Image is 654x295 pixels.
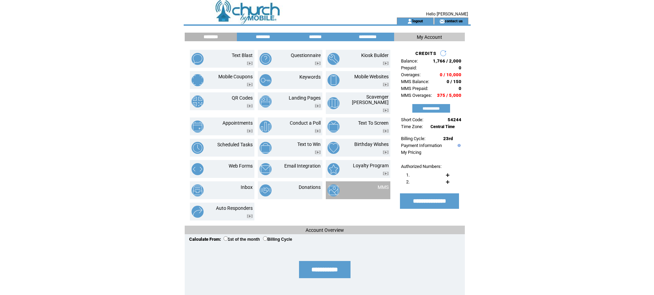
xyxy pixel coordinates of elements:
[260,184,272,196] img: donations.png
[383,109,389,112] img: video.png
[431,124,455,129] span: Central Time
[383,150,389,154] img: video.png
[260,95,272,107] img: landing-pages.png
[447,79,461,84] span: 0 / 150
[417,34,442,40] span: My Account
[260,53,272,65] img: questionnaire.png
[358,120,389,126] a: Text To Screen
[315,61,321,65] img: video.png
[456,144,461,147] img: help.gif
[241,184,253,190] a: Inbox
[222,120,253,126] a: Appointments
[415,51,436,56] span: CREDITS
[440,72,461,77] span: 0 / 10,000
[229,163,253,169] a: Web Forms
[260,163,272,175] img: email-integration.png
[260,74,272,86] img: keywords.png
[401,72,421,77] span: Overages:
[289,95,321,101] a: Landing Pages
[354,141,389,147] a: Birthday Wishes
[361,53,389,58] a: Kiosk Builder
[328,121,340,133] img: text-to-screen.png
[439,19,445,24] img: contact_us_icon.gif
[247,129,253,133] img: video.png
[328,163,340,175] img: loyalty-program.png
[353,163,389,168] a: Loyalty Program
[192,184,204,196] img: inbox.png
[192,121,204,133] img: appointments.png
[401,124,423,129] span: Time Zone:
[192,74,204,86] img: mobile-coupons.png
[291,53,321,58] a: Questionnaire
[306,227,344,233] span: Account Overview
[290,120,321,126] a: Conduct a Poll
[401,58,418,64] span: Balance:
[354,74,389,79] a: Mobile Websites
[260,121,272,133] img: conduct-a-poll.png
[284,163,321,169] a: Email Integration
[328,184,340,196] img: mms.png
[459,86,461,91] span: 0
[412,19,423,23] a: logout
[263,236,267,241] input: Billing Cycle
[378,184,389,190] a: MMS
[247,61,253,65] img: video.png
[192,163,204,175] img: web-forms.png
[218,74,253,79] a: Mobile Coupons
[437,93,461,98] span: 375 / 5,000
[401,117,423,122] span: Short Code:
[192,53,204,65] img: text-blast.png
[401,65,417,70] span: Prepaid:
[383,172,389,175] img: video.png
[459,65,461,70] span: 0
[223,237,260,242] label: 1st of the month
[247,104,253,108] img: video.png
[263,237,292,242] label: Billing Cycle
[299,74,321,80] a: Keywords
[406,172,410,178] span: 1.
[299,184,321,190] a: Donations
[383,129,389,133] img: video.png
[247,214,253,218] img: video.png
[223,236,228,241] input: 1st of the month
[247,83,253,87] img: video.png
[216,205,253,211] a: Auto Responders
[192,142,204,154] img: scheduled-tasks.png
[192,206,204,218] img: auto-responders.png
[445,19,463,23] a: contact us
[315,129,321,133] img: video.png
[352,94,389,105] a: Scavenger [PERSON_NAME]
[401,93,432,98] span: MMS Overages:
[217,142,253,147] a: Scheduled Tasks
[401,143,442,148] a: Payment Information
[401,86,428,91] span: MMS Prepaid:
[328,142,340,154] img: birthday-wishes.png
[328,74,340,86] img: mobile-websites.png
[328,53,340,65] img: kiosk-builder.png
[401,136,425,141] span: Billing Cycle:
[232,95,253,101] a: QR Codes
[407,19,412,24] img: account_icon.gif
[297,141,321,147] a: Text to Win
[401,164,441,169] span: Authorized Numbers:
[443,136,453,141] span: 23rd
[406,179,410,184] span: 2.
[383,83,389,87] img: video.png
[433,58,461,64] span: 1,766 / 2,000
[315,104,321,108] img: video.png
[232,53,253,58] a: Text Blast
[328,97,340,109] img: scavenger-hunt.png
[189,237,221,242] span: Calculate From:
[383,61,389,65] img: video.png
[401,150,421,155] a: My Pricing
[315,150,321,154] img: video.png
[260,142,272,154] img: text-to-win.png
[426,12,468,16] span: Hello [PERSON_NAME]
[192,95,204,107] img: qr-codes.png
[448,117,461,122] span: 54244
[401,79,429,84] span: MMS Balance:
